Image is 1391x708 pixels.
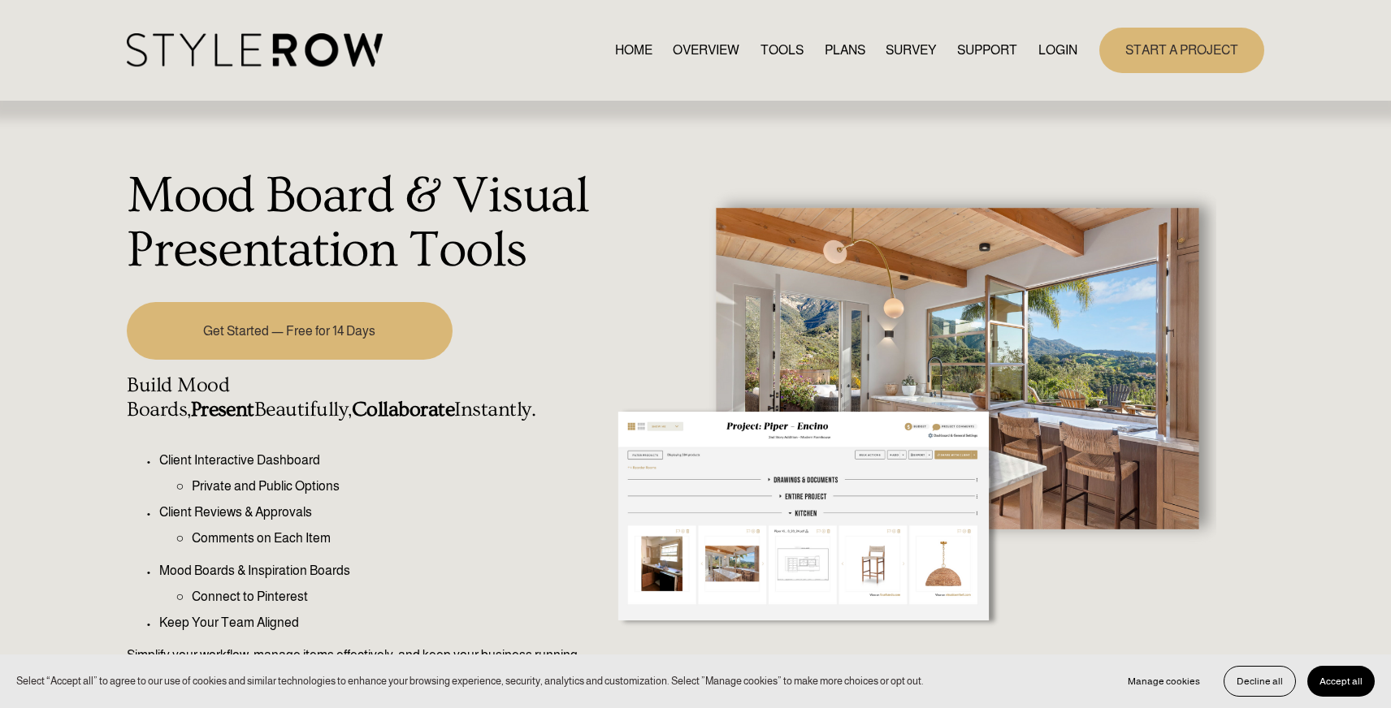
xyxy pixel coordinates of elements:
[615,39,652,61] a: HOME
[886,39,936,61] a: SURVEY
[127,373,596,422] h4: Build Mood Boards, Beautifully, Instantly.
[1224,666,1296,697] button: Decline all
[192,587,596,607] p: Connect to Pinterest
[1319,676,1363,687] span: Accept all
[352,398,454,421] strong: Collaborate
[127,169,596,278] h1: Mood Board & Visual Presentation Tools
[1307,666,1375,697] button: Accept all
[192,477,596,496] p: Private and Public Options
[191,398,254,421] strong: Present
[760,39,804,61] a: TOOLS
[1099,28,1264,72] a: START A PROJECT
[159,561,596,581] p: Mood Boards & Inspiration Boards
[127,645,596,684] p: Simplify your workflow, manage items effectively, and keep your business running seamlessly.
[159,503,596,522] p: Client Reviews & Approvals
[127,33,383,67] img: StyleRow
[16,673,924,689] p: Select “Accept all” to agree to our use of cookies and similar technologies to enhance your brows...
[957,39,1017,61] a: folder dropdown
[957,41,1017,60] span: SUPPORT
[1038,39,1077,61] a: LOGIN
[1116,666,1212,697] button: Manage cookies
[1128,676,1200,687] span: Manage cookies
[673,39,739,61] a: OVERVIEW
[825,39,865,61] a: PLANS
[159,613,596,632] p: Keep Your Team Aligned
[159,451,596,470] p: Client Interactive Dashboard
[127,302,452,360] a: Get Started — Free for 14 Days
[192,529,596,548] p: Comments on Each Item
[1237,676,1283,687] span: Decline all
